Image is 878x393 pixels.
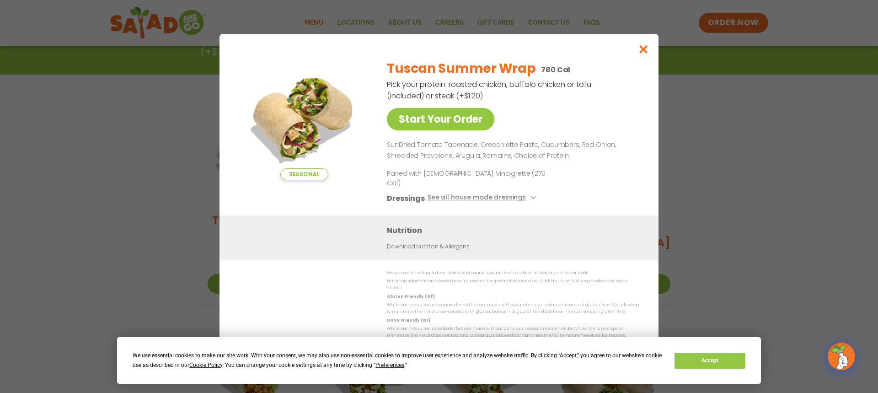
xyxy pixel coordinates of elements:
[117,337,761,384] div: Cookie Consent Prompt
[629,34,658,65] button: Close modal
[387,301,640,316] p: While our menu includes ingredients that are made without gluten, our restaurants are not gluten ...
[387,193,425,204] h3: Dressings
[387,79,593,102] p: Pick your protein: roasted chicken, buffalo chicken or tofu (included) or steak (+$1.20)
[375,362,404,368] span: Preferences
[189,362,222,368] span: Cookie Policy
[387,140,637,162] p: SunDried Tomato Tapenade, Orecchiette Pasta, Cucumbers, Red Onion, Shredded Provolone, Arugula, R...
[387,318,430,323] strong: Dairy Friendly (DF)
[387,225,645,236] h3: Nutrition
[428,193,539,204] button: See all house made dressings
[829,344,854,369] img: wpChatIcon
[387,108,494,130] a: Start Your Order
[387,294,434,299] strong: Gluten Friendly (GF)
[387,59,535,78] h2: Tuscan Summer Wrap
[280,168,328,180] span: Seasonal
[387,278,640,292] p: Nutrition information is based on our standard recipes and portion sizes. Click Nutrition & Aller...
[387,242,469,251] a: Download Nutrition & Allergens
[133,351,664,370] div: We use essential cookies to make our site work. With your consent, we may also use non-essential ...
[541,64,570,75] p: 780 Cal
[387,169,556,188] p: Paired with [DEMOGRAPHIC_DATA] Vinaigrette (270 Cal)
[240,52,368,180] img: Featured product photo for Tuscan Summer Wrap
[675,353,745,369] button: Accept
[387,325,640,339] p: While our menu includes foods that are made without dairy, our restaurants are not dairy free. We...
[387,269,640,276] p: We are not an allergen free facility and cannot guarantee the absence of allergens in our foods.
